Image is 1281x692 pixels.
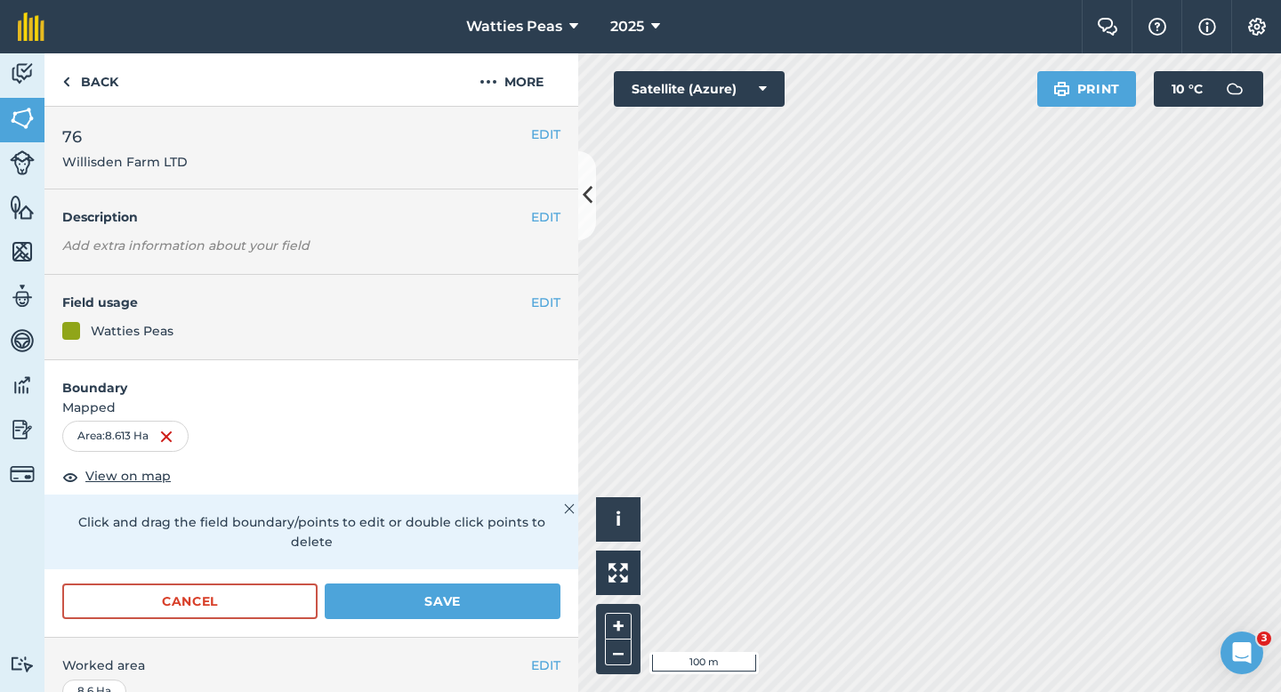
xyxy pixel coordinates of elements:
[62,207,560,227] h4: Description
[10,194,35,221] img: svg+xml;base64,PHN2ZyB4bWxucz0iaHR0cDovL3d3dy53My5vcmcvMjAwMC9zdmciIHdpZHRoPSI1NiIgaGVpZ2h0PSI2MC...
[1147,18,1168,36] img: A question mark icon
[10,150,35,175] img: svg+xml;base64,PD94bWwgdmVyc2lvbj0iMS4wIiBlbmNvZGluZz0idXRmLTgiPz4KPCEtLSBHZW5lcmF0b3I6IEFkb2JlIE...
[10,283,35,310] img: svg+xml;base64,PD94bWwgdmVyc2lvbj0iMS4wIiBlbmNvZGluZz0idXRmLTgiPz4KPCEtLSBHZW5lcmF0b3I6IEFkb2JlIE...
[62,293,531,312] h4: Field usage
[1221,632,1263,674] iframe: Intercom live chat
[596,497,640,542] button: i
[10,462,35,487] img: svg+xml;base64,PD94bWwgdmVyc2lvbj0iMS4wIiBlbmNvZGluZz0idXRmLTgiPz4KPCEtLSBHZW5lcmF0b3I6IEFkb2JlIE...
[479,71,497,93] img: svg+xml;base64,PHN2ZyB4bWxucz0iaHR0cDovL3d3dy53My5vcmcvMjAwMC9zdmciIHdpZHRoPSIyMCIgaGVpZ2h0PSIyNC...
[1172,71,1203,107] span: 10 ° C
[10,656,35,672] img: svg+xml;base64,PD94bWwgdmVyc2lvbj0iMS4wIiBlbmNvZGluZz0idXRmLTgiPz4KPCEtLSBHZW5lcmF0b3I6IEFkb2JlIE...
[605,640,632,665] button: –
[62,421,189,451] div: Area : 8.613 Ha
[531,656,560,675] button: EDIT
[616,508,621,530] span: i
[466,16,562,37] span: Watties Peas
[614,71,785,107] button: Satellite (Azure)
[62,237,310,253] em: Add extra information about your field
[610,16,644,37] span: 2025
[62,466,171,487] button: View on map
[62,153,188,171] span: Willisden Farm LTD
[10,105,35,132] img: svg+xml;base64,PHN2ZyB4bWxucz0iaHR0cDovL3d3dy53My5vcmcvMjAwMC9zdmciIHdpZHRoPSI1NiIgaGVpZ2h0PSI2MC...
[62,583,318,619] button: Cancel
[1257,632,1271,646] span: 3
[10,327,35,354] img: svg+xml;base64,PD94bWwgdmVyc2lvbj0iMS4wIiBlbmNvZGluZz0idXRmLTgiPz4KPCEtLSBHZW5lcmF0b3I6IEFkb2JlIE...
[44,360,578,398] h4: Boundary
[1037,71,1137,107] button: Print
[10,60,35,87] img: svg+xml;base64,PD94bWwgdmVyc2lvbj0iMS4wIiBlbmNvZGluZz0idXRmLTgiPz4KPCEtLSBHZW5lcmF0b3I6IEFkb2JlIE...
[44,53,136,106] a: Back
[1154,71,1263,107] button: 10 °C
[564,498,575,519] img: svg+xml;base64,PHN2ZyB4bWxucz0iaHR0cDovL3d3dy53My5vcmcvMjAwMC9zdmciIHdpZHRoPSIyMiIgaGVpZ2h0PSIzMC...
[1198,16,1216,37] img: svg+xml;base64,PHN2ZyB4bWxucz0iaHR0cDovL3d3dy53My5vcmcvMjAwMC9zdmciIHdpZHRoPSIxNyIgaGVpZ2h0PSIxNy...
[531,293,560,312] button: EDIT
[605,613,632,640] button: +
[62,512,560,552] p: Click and drag the field boundary/points to edit or double click points to delete
[531,125,560,144] button: EDIT
[10,416,35,443] img: svg+xml;base64,PD94bWwgdmVyc2lvbj0iMS4wIiBlbmNvZGluZz0idXRmLTgiPz4KPCEtLSBHZW5lcmF0b3I6IEFkb2JlIE...
[608,563,628,583] img: Four arrows, one pointing top left, one top right, one bottom right and the last bottom left
[1217,71,1253,107] img: svg+xml;base64,PD94bWwgdmVyc2lvbj0iMS4wIiBlbmNvZGluZz0idXRmLTgiPz4KPCEtLSBHZW5lcmF0b3I6IEFkb2JlIE...
[325,583,560,619] button: Save
[44,398,578,417] span: Mapped
[62,71,70,93] img: svg+xml;base64,PHN2ZyB4bWxucz0iaHR0cDovL3d3dy53My5vcmcvMjAwMC9zdmciIHdpZHRoPSI5IiBoZWlnaHQ9IjI0Ii...
[18,12,44,41] img: fieldmargin Logo
[1097,18,1118,36] img: Two speech bubbles overlapping with the left bubble in the forefront
[91,321,173,341] div: Watties Peas
[10,238,35,265] img: svg+xml;base64,PHN2ZyB4bWxucz0iaHR0cDovL3d3dy53My5vcmcvMjAwMC9zdmciIHdpZHRoPSI1NiIgaGVpZ2h0PSI2MC...
[10,372,35,398] img: svg+xml;base64,PD94bWwgdmVyc2lvbj0iMS4wIiBlbmNvZGluZz0idXRmLTgiPz4KPCEtLSBHZW5lcmF0b3I6IEFkb2JlIE...
[62,466,78,487] img: svg+xml;base64,PHN2ZyB4bWxucz0iaHR0cDovL3d3dy53My5vcmcvMjAwMC9zdmciIHdpZHRoPSIxOCIgaGVpZ2h0PSIyNC...
[531,207,560,227] button: EDIT
[1053,78,1070,100] img: svg+xml;base64,PHN2ZyB4bWxucz0iaHR0cDovL3d3dy53My5vcmcvMjAwMC9zdmciIHdpZHRoPSIxOSIgaGVpZ2h0PSIyNC...
[159,426,173,447] img: svg+xml;base64,PHN2ZyB4bWxucz0iaHR0cDovL3d3dy53My5vcmcvMjAwMC9zdmciIHdpZHRoPSIxNiIgaGVpZ2h0PSIyNC...
[62,125,188,149] span: 76
[1246,18,1268,36] img: A cog icon
[62,656,560,675] span: Worked area
[85,466,171,486] span: View on map
[445,53,578,106] button: More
